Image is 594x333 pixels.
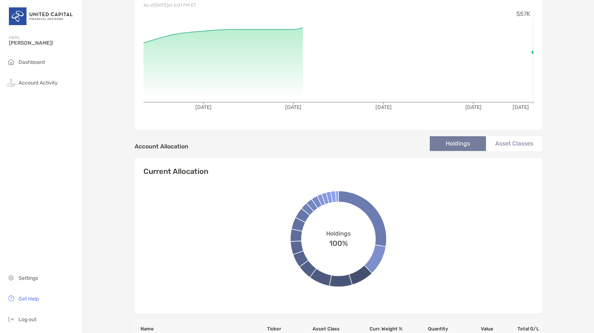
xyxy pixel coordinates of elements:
span: [PERSON_NAME]! [9,40,78,46]
li: Asset Classes [486,136,542,151]
span: Dashboard [18,59,45,65]
tspan: [DATE] [465,104,482,110]
tspan: [DATE] [285,104,301,110]
h4: Current Allocation [144,167,208,176]
img: activity icon [7,78,16,87]
span: Settings [18,275,38,281]
p: As of [DATE] at 6:01 PM ET [144,1,338,10]
img: get-help icon [7,294,16,303]
span: Log out [18,316,36,323]
li: Holdings [430,136,486,151]
span: 100% [329,237,348,248]
span: Holdings [326,230,351,237]
h4: Account Allocation [135,143,188,150]
tspan: $57K [516,10,530,17]
span: Get Help [18,296,39,302]
img: United Capital Logo [9,3,74,30]
tspan: [DATE] [375,104,392,110]
img: logout icon [7,315,16,323]
tspan: [DATE] [513,104,529,110]
tspan: [DATE] [195,104,212,110]
img: household icon [7,57,16,66]
span: Account Activity [18,80,58,86]
img: settings icon [7,273,16,282]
